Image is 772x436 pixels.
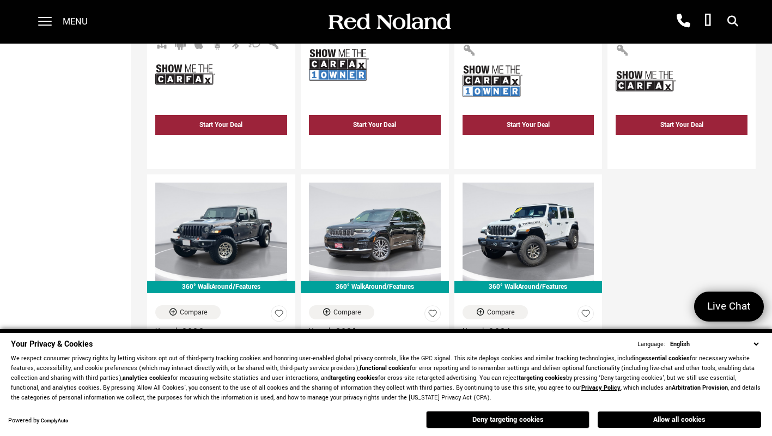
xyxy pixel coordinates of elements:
div: Start Your Deal [199,120,242,130]
a: Used 2022Pre-Owned 2022 Jeep Gladiator Mojave [155,326,287,355]
div: Start Your Deal [463,115,594,135]
img: 2024 Jeep Wrangler Rubicon 392 [463,183,594,281]
strong: targeting cookies [331,374,378,382]
strong: functional cookies [360,364,410,372]
div: Compare [487,307,515,317]
div: Start Your Deal [353,120,396,130]
span: Live Chat [702,299,756,314]
span: Keyless Entry [616,45,629,53]
div: undefined - Pre-Owned 2021 Jeep Gladiator Rubicon With Navigation & 4WD [463,138,594,158]
div: Start Your Deal [507,120,550,130]
button: Compare Vehicle [155,305,221,319]
p: We respect consumer privacy rights by letting visitors opt out of third-party tracking cookies an... [11,354,761,403]
img: 2021 Jeep Grand Cherokee L Summit [309,183,441,281]
button: Save Vehicle [424,305,441,326]
div: Start Your Deal [616,115,747,135]
div: Language: [637,341,665,348]
div: Start Your Deal [660,120,703,130]
div: undefined - Pre-Owned 2022 Jeep Grand Cherokee Trailhawk With Navigation & 4WD [616,138,747,158]
span: Fog Lights [248,38,261,46]
div: Start Your Deal [155,115,287,135]
a: Used 2021Pre-Owned 2021 Jeep Grand Cherokee L Summit [309,326,441,355]
button: Save Vehicle [578,305,594,326]
img: Red Noland Auto Group [326,13,452,32]
div: undefined - Pre-Owned 2020 Jeep Wrangler Unlimited Sahara 4WD [155,138,287,158]
button: Allow all cookies [598,411,761,428]
div: 360° WalkAround/Features [147,281,295,293]
strong: analytics cookies [123,374,171,382]
button: Deny targeting cookies [426,411,589,428]
img: Show Me the CARFAX Badge [155,55,215,94]
a: ComplyAuto [41,417,68,425]
span: Keyless Entry [266,38,279,46]
img: Show Me the CARFAX 1-Owner Badge [463,61,522,101]
span: Your Privacy & Cookies [11,338,93,350]
strong: targeting cookies [519,374,566,382]
div: Start Your Deal [309,115,441,135]
span: Backup Camera [211,38,224,46]
strong: essential cookies [642,354,690,362]
button: Save Vehicle [271,305,287,326]
span: AWD [155,38,168,46]
select: Language Select [667,339,761,349]
strong: Arbitration Provision [672,384,728,392]
button: Compare Vehicle [309,305,374,319]
a: Live Chat [694,292,764,322]
img: 2022 Jeep Gladiator Mojave [155,183,287,281]
img: Show Me the CARFAX Badge [616,61,676,101]
span: Bluetooth [229,38,242,46]
span: Apple Car-Play [192,38,205,46]
div: Compare [180,307,208,317]
span: Used 2024 [463,326,586,336]
div: Compare [333,307,361,317]
button: Compare Vehicle [463,305,528,319]
div: Powered by [8,417,68,425]
a: Used 2024Pre-Owned 2024 Jeep Wrangler Rubicon 392 [463,326,594,355]
span: Used 2022 [155,326,279,336]
div: 360° WalkAround/Features [301,281,449,293]
span: Keyless Entry [463,45,476,53]
div: undefined - Pre-Owned 2020 Jeep Gladiator Sport 4WD [309,138,441,158]
div: 360° WalkAround/Features [454,281,603,293]
a: Privacy Policy [581,384,621,392]
span: Android Auto [174,38,187,46]
span: Used 2021 [309,326,433,336]
img: Show Me the CARFAX 1-Owner Badge [309,45,369,84]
